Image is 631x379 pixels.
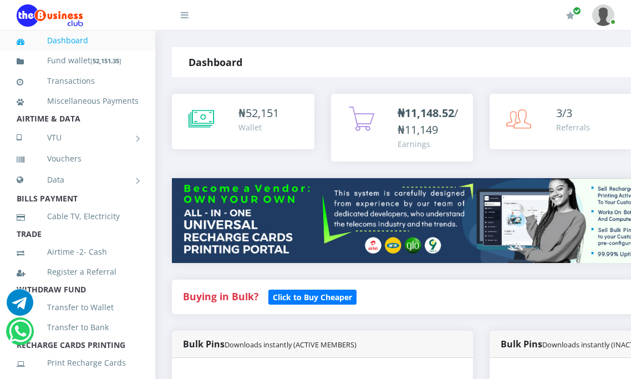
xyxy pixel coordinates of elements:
a: Transfer to Bank [17,315,139,340]
a: Dashboard [17,28,139,53]
a: Fund wallet[52,151.35] [17,48,139,74]
div: Referrals [556,122,590,133]
div: ₦ [238,105,279,122]
a: Cable TV, Electricity [17,204,139,229]
small: [ ] [90,57,121,65]
a: VTU [17,124,139,151]
b: 52,151.35 [93,57,119,65]
strong: Buying in Bulk? [183,290,258,303]
span: /₦11,149 [398,105,458,137]
strong: Dashboard [189,55,242,69]
i: Renew/Upgrade Subscription [566,11,574,20]
div: Earnings [398,138,462,150]
a: Transactions [17,68,139,94]
div: Wallet [238,122,279,133]
a: ₦11,148.52/₦11,149 Earnings [331,94,474,161]
a: Click to Buy Cheaper [268,290,357,303]
img: Logo [17,4,83,27]
a: Chat for support [9,326,32,345]
b: Click to Buy Cheaper [273,292,352,302]
span: 52,151 [246,105,279,120]
a: Vouchers [17,146,139,171]
a: Data [17,166,139,194]
span: Renew/Upgrade Subscription [573,7,581,15]
a: ₦52,151 Wallet [172,94,314,149]
span: 3/3 [556,105,572,120]
a: Register a Referral [17,259,139,285]
small: Downloads instantly (ACTIVE MEMBERS) [225,340,357,350]
a: Miscellaneous Payments [17,88,139,114]
strong: Bulk Pins [183,338,357,350]
a: Airtime -2- Cash [17,239,139,265]
img: User [592,4,614,26]
a: Print Recharge Cards [17,350,139,376]
a: Chat for support [7,297,33,316]
b: ₦11,148.52 [398,105,454,120]
a: Transfer to Wallet [17,295,139,320]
